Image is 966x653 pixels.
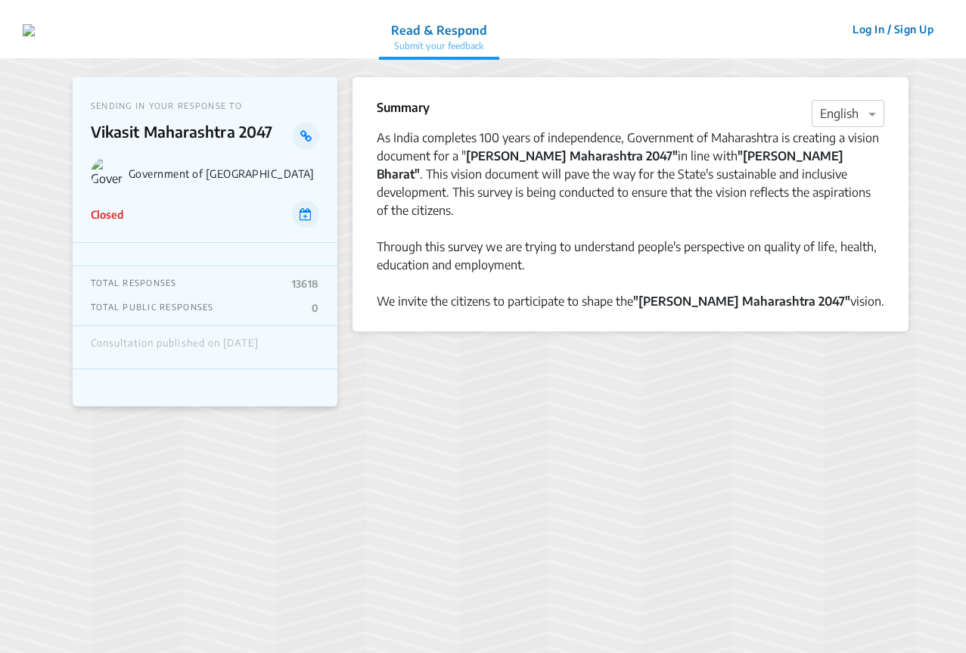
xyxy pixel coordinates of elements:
[391,39,487,53] p: Submit your feedback
[91,278,177,290] p: TOTAL RESPONSES
[129,167,319,180] p: Government of [GEOGRAPHIC_DATA]
[377,129,884,219] div: As India completes 100 years of independence, Government of Maharashtra is creating a vision docu...
[377,98,430,117] p: Summary
[843,17,943,41] button: Log In / Sign Up
[312,302,318,314] p: 0
[91,123,293,150] p: Vikasit Maharashtra 2047
[23,24,35,36] img: 7907nfqetxyivg6ubhai9kg9bhzr
[633,294,850,309] strong: "[PERSON_NAME] Maharashtra 2047"
[91,157,123,189] img: Government of Maharashtra logo
[466,148,678,163] strong: [PERSON_NAME] Maharashtra 2047"
[91,101,319,110] p: SENDING IN YOUR RESPONSE TO
[91,207,123,222] p: Closed
[391,21,487,39] p: Read & Respond
[292,278,319,290] p: 13618
[377,238,884,274] div: Through this survey we are trying to understand people's perspective on quality of life, health, ...
[91,302,214,314] p: TOTAL PUBLIC RESPONSES
[91,337,259,357] div: Consultation published on [DATE]
[377,292,884,310] div: We invite the citizens to participate to shape the vision.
